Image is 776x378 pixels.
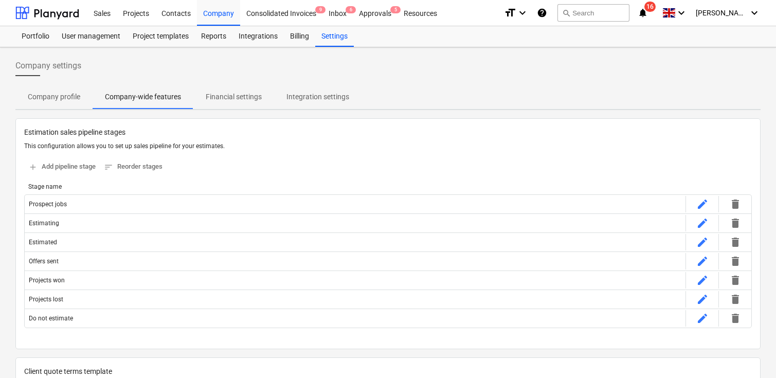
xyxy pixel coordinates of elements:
[516,7,529,19] i: keyboard_arrow_down
[729,312,742,325] span: delete
[729,293,742,305] span: delete
[206,92,262,102] p: Financial settings
[24,159,100,175] button: Add pipeline stage
[100,159,167,175] button: Reorder stages
[29,239,57,246] div: Estimated
[315,26,354,47] a: Settings
[29,277,65,284] div: Projects won
[729,198,742,210] span: delete
[105,92,181,102] p: Company-wide features
[15,60,81,72] span: Company settings
[696,255,709,267] span: edit
[24,366,752,377] p: Client quote terms template
[29,315,73,322] div: Do not estimate
[729,236,742,248] span: delete
[28,92,80,102] p: Company profile
[638,7,648,19] i: notifications
[696,236,709,248] span: edit
[696,217,709,229] span: edit
[729,255,742,267] span: delete
[729,274,742,286] span: delete
[15,26,56,47] a: Portfolio
[725,329,776,378] iframe: Chat Widget
[346,6,356,13] span: 6
[28,161,96,173] span: Add pipeline stage
[24,127,752,138] p: Estimation sales pipeline stages
[315,6,326,13] span: 9
[696,274,709,286] span: edit
[28,183,682,190] div: Stage name
[104,163,113,172] span: sort
[537,7,547,19] i: Knowledge base
[562,9,570,17] span: search
[127,26,195,47] a: Project templates
[390,6,401,13] span: 5
[195,26,232,47] a: Reports
[644,2,656,12] span: 16
[696,293,709,305] span: edit
[696,312,709,325] span: edit
[729,217,742,229] span: delete
[104,161,163,173] span: Reorder stages
[56,26,127,47] a: User management
[675,7,688,19] i: keyboard_arrow_down
[748,7,761,19] i: keyboard_arrow_down
[232,26,284,47] a: Integrations
[29,258,59,265] div: Offers sent
[29,220,59,227] div: Estimating
[28,163,38,172] span: add
[504,7,516,19] i: format_size
[29,201,67,208] div: Prospect jobs
[286,92,349,102] p: Integration settings
[696,9,747,17] span: [PERSON_NAME]
[24,142,752,151] p: This configuration allows you to set up sales pipeline for your estimates.
[29,296,63,303] div: Projects lost
[284,26,315,47] a: Billing
[696,198,709,210] span: edit
[557,4,629,22] button: Search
